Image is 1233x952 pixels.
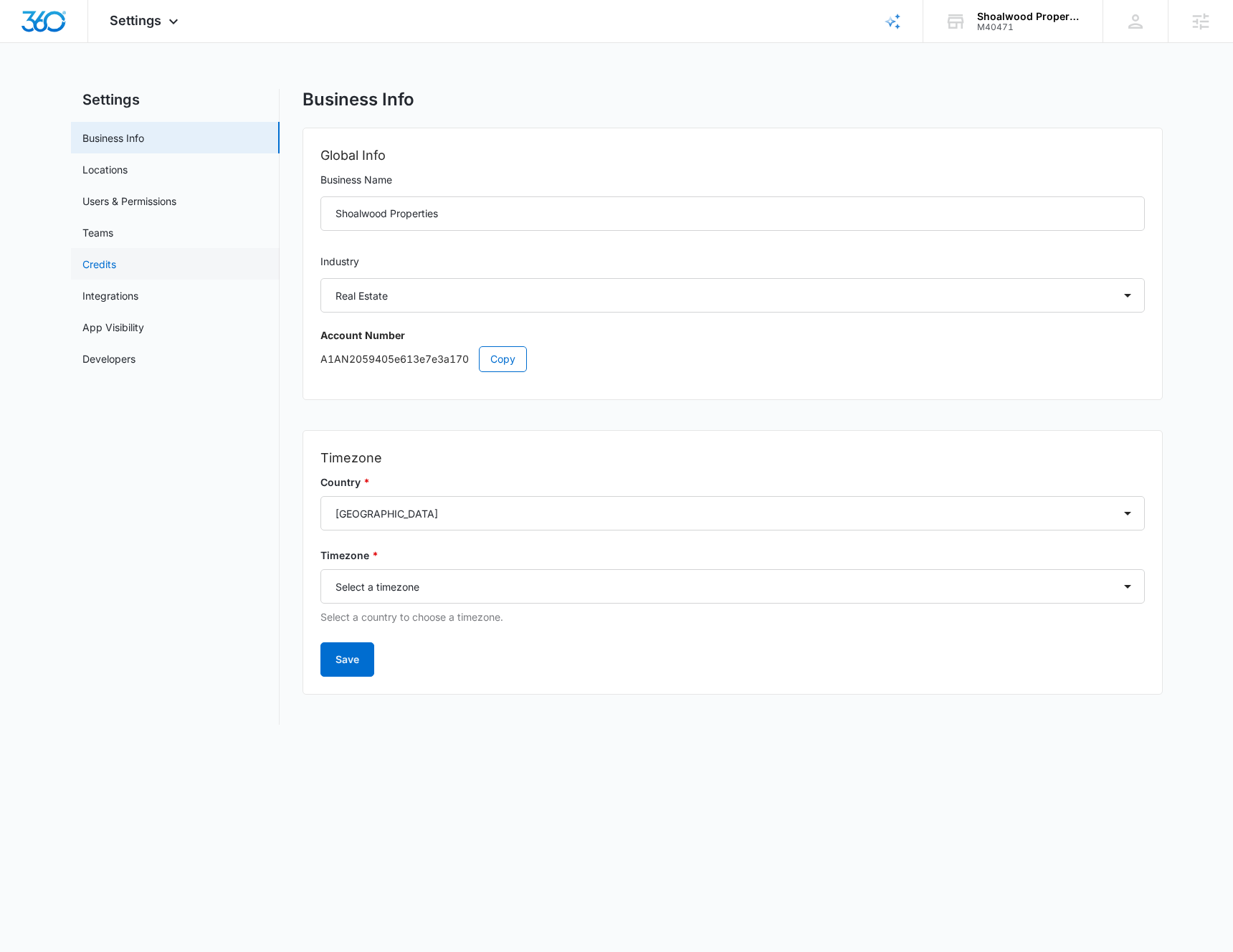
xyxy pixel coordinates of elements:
[320,146,1145,166] h2: Global Info
[320,172,1145,188] label: Business Name
[320,254,1145,270] label: Industry
[320,448,1145,468] h2: Timezone
[977,11,1082,22] div: account name
[320,329,405,341] strong: Account Number
[479,346,527,372] button: Copy
[71,89,280,110] h2: Settings
[110,13,161,28] span: Settings
[320,609,1145,625] p: Select a country to choose a timezone.
[82,130,144,146] a: Business Info
[82,288,138,303] a: Integrations
[303,89,414,110] h1: Business Info
[82,194,176,209] a: Users & Permissions
[490,351,515,367] span: Copy
[82,351,135,366] a: Developers
[82,320,144,335] a: App Visibility
[320,346,1145,372] p: A1AN2059405e613e7e3a170
[320,548,1145,563] label: Timezone
[320,475,1145,490] label: Country
[82,257,116,272] a: Credits
[977,22,1082,32] div: account id
[82,225,113,240] a: Teams
[82,162,128,177] a: Locations
[320,642,374,677] button: Save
